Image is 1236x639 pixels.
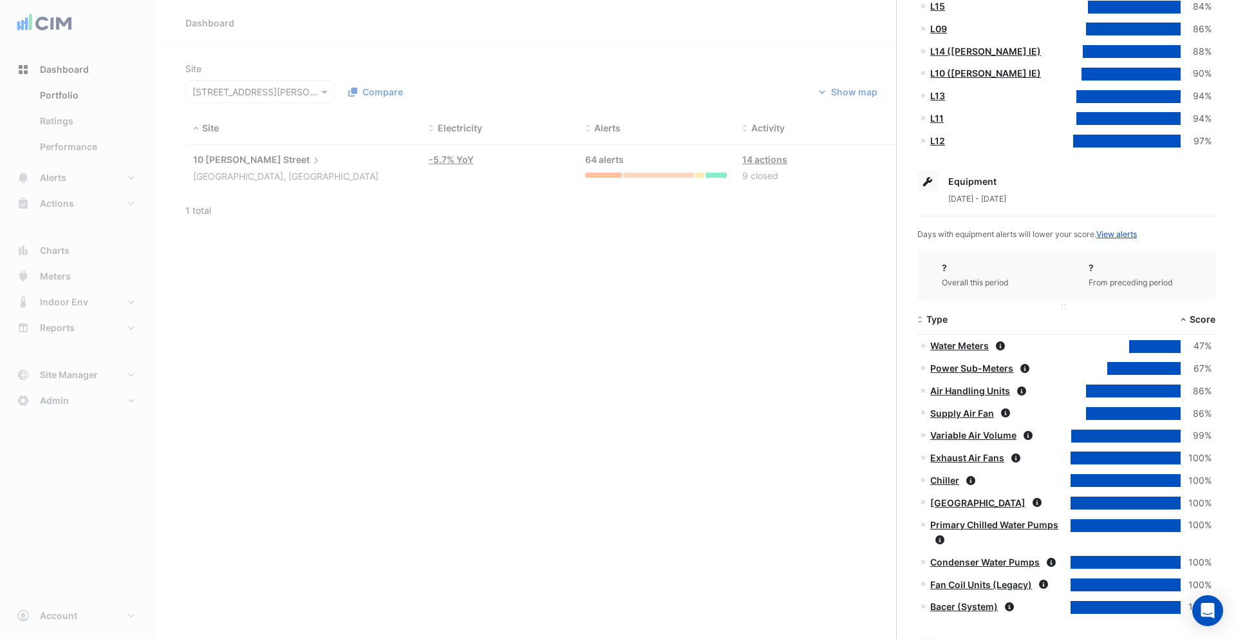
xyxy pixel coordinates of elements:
div: 94% [1181,111,1212,126]
div: 67% [1181,361,1212,376]
div: 88% [1181,44,1212,59]
div: 100% [1181,555,1212,570]
div: 94% [1181,89,1212,104]
a: Fan Coil Units (Legacy) [930,579,1032,590]
a: [GEOGRAPHIC_DATA] [930,497,1025,508]
div: 100% [1181,451,1212,466]
div: 100% [1181,600,1212,615]
a: Variable Air Volume [930,430,1016,441]
span: Days with equipment alerts will lower your score. [917,229,1137,239]
a: View alerts [1096,229,1137,239]
div: 100% [1181,473,1212,488]
a: Exhaust Air Fans [930,452,1004,463]
a: L13 [930,90,945,101]
a: L14 ([PERSON_NAME] IE) [930,46,1041,57]
a: L12 [930,135,945,146]
a: Air Handling Units [930,385,1010,396]
span: Equipment [948,176,997,187]
a: L10 ([PERSON_NAME] IE) [930,68,1041,79]
div: From preceding period [1089,277,1173,289]
a: Bacer (System) [930,601,998,612]
div: 100% [1181,496,1212,511]
div: Open Intercom Messenger [1192,595,1223,626]
div: 100% [1181,578,1212,593]
div: 90% [1181,66,1212,81]
div: ? [1089,261,1173,274]
a: L09 [930,23,947,34]
a: L11 [930,113,944,124]
span: [DATE] - [DATE] [948,194,1006,204]
a: L15 [930,1,945,12]
div: 100% [1181,518,1212,533]
a: Supply Air Fan [930,408,994,419]
div: 86% [1181,384,1212,399]
a: Condenser Water Pumps [930,557,1040,567]
div: 47% [1181,339,1212,354]
div: 97% [1181,134,1212,149]
div: 86% [1181,406,1212,421]
span: Type [926,314,948,325]
a: Power Sub-Meters [930,363,1013,374]
div: Overall this period [942,277,1009,289]
div: ? [942,261,1009,274]
div: 86% [1181,22,1212,37]
span: Score [1190,314,1215,325]
a: Water Meters [930,340,989,351]
div: 99% [1181,428,1212,443]
a: Primary Chilled Water Pumps [930,519,1058,530]
a: Chiller [930,475,959,486]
